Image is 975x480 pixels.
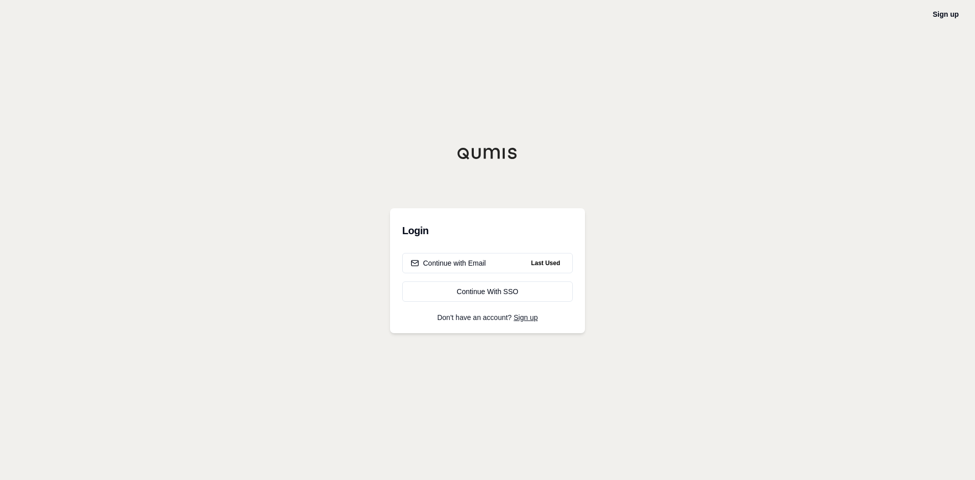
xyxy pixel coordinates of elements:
[402,253,573,273] button: Continue with EmailLast Used
[402,220,573,241] h3: Login
[411,286,564,297] div: Continue With SSO
[457,147,518,159] img: Qumis
[527,257,564,269] span: Last Used
[402,281,573,302] a: Continue With SSO
[402,314,573,321] p: Don't have an account?
[933,10,959,18] a: Sign up
[411,258,486,268] div: Continue with Email
[514,313,538,322] a: Sign up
